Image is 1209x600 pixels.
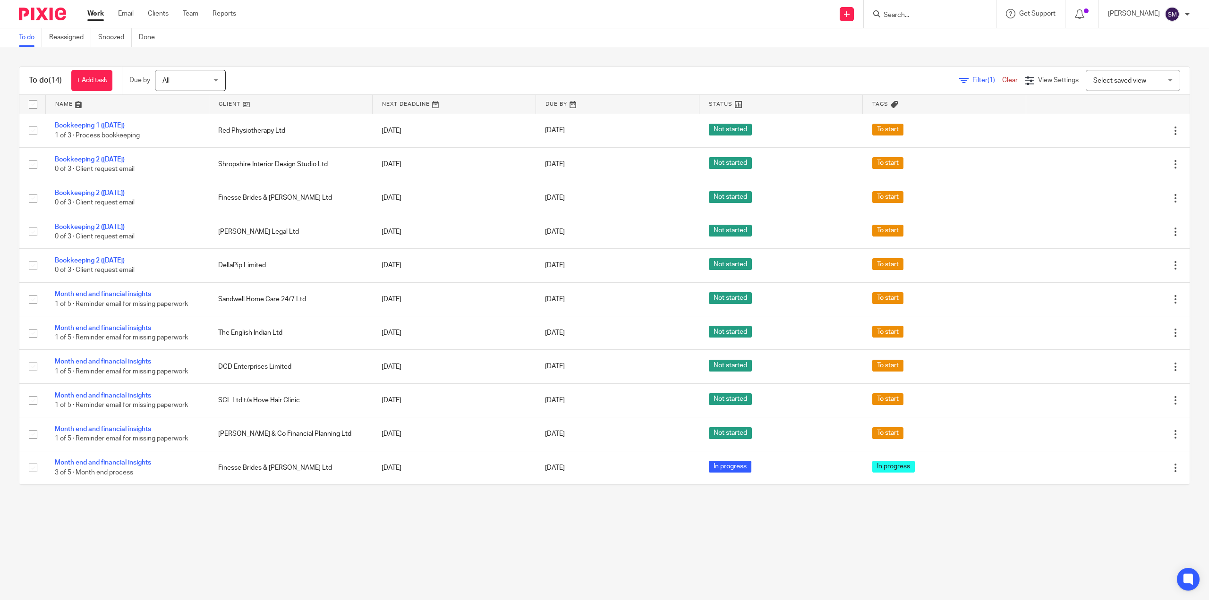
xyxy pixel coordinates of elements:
[1108,9,1160,18] p: [PERSON_NAME]
[209,215,372,248] td: [PERSON_NAME] Legal Ltd
[1093,77,1146,84] span: Select saved view
[709,292,752,304] span: Not started
[55,436,188,442] span: 1 of 5 · Reminder email for missing paperwork
[55,402,188,408] span: 1 of 5 · Reminder email for missing paperwork
[71,70,112,91] a: + Add task
[372,147,536,181] td: [DATE]
[883,11,968,20] input: Search
[209,282,372,316] td: Sandwell Home Care 24/7 Ltd
[209,249,372,282] td: DellaPip Limited
[972,77,1002,84] span: Filter
[709,157,752,169] span: Not started
[872,225,903,237] span: To start
[545,330,565,336] span: [DATE]
[55,132,140,139] span: 1 of 3 · Process bookkeeping
[1019,10,1056,17] span: Get Support
[118,9,134,18] a: Email
[55,122,125,129] a: Bookkeeping 1 ([DATE])
[55,426,151,432] a: Month end and financial insights
[183,9,198,18] a: Team
[872,157,903,169] span: To start
[55,334,188,341] span: 1 of 5 · Reminder email for missing paperwork
[372,350,536,383] td: [DATE]
[55,156,125,163] a: Bookkeeping 2 ([DATE])
[1038,77,1079,84] span: View Settings
[872,292,903,304] span: To start
[209,316,372,350] td: The English Indian Ltd
[709,360,752,372] span: Not started
[55,325,151,331] a: Month end and financial insights
[49,28,91,47] a: Reassigned
[872,427,903,439] span: To start
[55,459,151,466] a: Month end and financial insights
[988,77,995,84] span: (1)
[872,258,903,270] span: To start
[55,301,188,307] span: 1 of 5 · Reminder email for missing paperwork
[55,257,125,264] a: Bookkeeping 2 ([DATE])
[55,224,125,230] a: Bookkeeping 2 ([DATE])
[372,249,536,282] td: [DATE]
[545,161,565,168] span: [DATE]
[545,194,565,201] span: [DATE]
[372,114,536,147] td: [DATE]
[372,215,536,248] td: [DATE]
[55,368,188,375] span: 1 of 5 · Reminder email for missing paperwork
[55,166,135,172] span: 0 of 3 · Client request email
[98,28,132,47] a: Snoozed
[372,316,536,350] td: [DATE]
[872,191,903,203] span: To start
[372,282,536,316] td: [DATE]
[709,427,752,439] span: Not started
[55,358,151,365] a: Month end and financial insights
[545,431,565,437] span: [DATE]
[129,76,150,85] p: Due by
[872,393,903,405] span: To start
[872,461,915,473] span: In progress
[19,8,66,20] img: Pixie
[372,181,536,215] td: [DATE]
[162,77,170,84] span: All
[709,393,752,405] span: Not started
[372,383,536,417] td: [DATE]
[213,9,236,18] a: Reports
[545,262,565,269] span: [DATE]
[709,124,752,135] span: Not started
[709,258,752,270] span: Not started
[545,228,565,235] span: [DATE]
[55,190,125,196] a: Bookkeeping 2 ([DATE])
[55,267,135,274] span: 0 of 3 · Client request email
[872,360,903,372] span: To start
[545,363,565,370] span: [DATE]
[709,326,752,338] span: Not started
[148,9,169,18] a: Clients
[872,124,903,135] span: To start
[1165,7,1180,22] img: svg%3E
[209,147,372,181] td: Shropshire Interior Design Studio Ltd
[55,291,151,297] a: Month end and financial insights
[545,296,565,303] span: [DATE]
[209,485,372,518] td: [PERSON_NAME] t/a Concept Communications
[709,461,751,473] span: In progress
[545,397,565,404] span: [DATE]
[872,326,903,338] span: To start
[55,469,133,476] span: 3 of 5 · Month end process
[372,451,536,484] td: [DATE]
[209,451,372,484] td: Finesse Brides & [PERSON_NAME] Ltd
[709,191,752,203] span: Not started
[29,76,62,85] h1: To do
[209,181,372,215] td: Finesse Brides & [PERSON_NAME] Ltd
[209,114,372,147] td: Red Physiotherapy Ltd
[55,233,135,240] span: 0 of 3 · Client request email
[209,350,372,383] td: DCD Enterprises Limited
[209,417,372,451] td: [PERSON_NAME] & Co Financial Planning Ltd
[872,101,888,107] span: Tags
[1002,77,1018,84] a: Clear
[139,28,162,47] a: Done
[87,9,104,18] a: Work
[372,417,536,451] td: [DATE]
[709,225,752,237] span: Not started
[545,465,565,471] span: [DATE]
[372,485,536,518] td: [DATE]
[209,383,372,417] td: SCL Ltd t/a Hove Hair Clinic
[55,392,151,399] a: Month end and financial insights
